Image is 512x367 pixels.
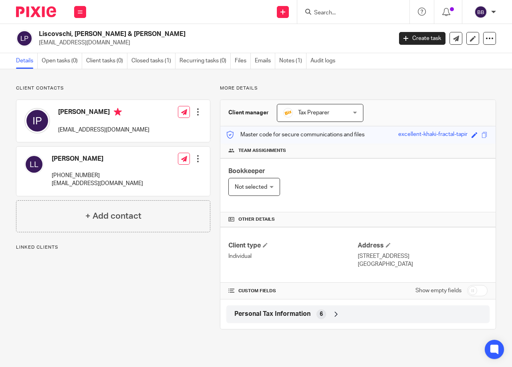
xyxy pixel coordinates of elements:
[24,108,50,134] img: svg%3E
[320,310,323,318] span: 6
[310,53,339,69] a: Audit logs
[42,53,82,69] a: Open tasks (0)
[313,10,385,17] input: Search
[16,30,33,47] img: svg%3E
[16,244,210,251] p: Linked clients
[279,53,306,69] a: Notes (1)
[228,109,269,117] h3: Client manager
[16,85,210,92] p: Client contacts
[415,287,462,295] label: Show empty fields
[58,108,149,118] h4: [PERSON_NAME]
[220,85,496,92] p: More details
[39,39,387,47] p: [EMAIL_ADDRESS][DOMAIN_NAME]
[398,130,468,140] div: excellent-khaki-fractal-tapir
[238,216,275,223] span: Other details
[85,210,141,222] h4: + Add contact
[16,6,56,17] img: Pixie
[235,184,267,190] span: Not selected
[52,180,143,187] p: [EMAIL_ADDRESS][DOMAIN_NAME]
[114,108,122,116] i: Primary
[234,310,310,318] span: Personal Tax Information
[52,155,143,163] h4: [PERSON_NAME]
[255,53,275,69] a: Emails
[298,110,329,116] span: Tax Preparer
[16,53,38,69] a: Details
[24,155,44,174] img: svg%3E
[238,148,286,154] span: Team assignments
[228,241,358,250] h4: Client type
[52,172,143,180] p: [PHONE_NUMBER]
[131,53,175,69] a: Closed tasks (1)
[228,288,358,294] h4: CUSTOM FIELDS
[39,30,317,38] h2: Liscovschi, [PERSON_NAME] & [PERSON_NAME]
[228,252,358,260] p: Individual
[86,53,127,69] a: Client tasks (0)
[179,53,231,69] a: Recurring tasks (0)
[226,131,365,139] p: Master code for secure communications and files
[358,252,488,260] p: [STREET_ADDRESS]
[358,260,488,268] p: [GEOGRAPHIC_DATA]
[358,241,488,250] h4: Address
[283,108,293,118] img: siteIcon.png
[399,32,445,45] a: Create task
[228,168,265,174] span: Bookkeeper
[58,126,149,134] p: [EMAIL_ADDRESS][DOMAIN_NAME]
[235,53,251,69] a: Files
[474,6,487,18] img: svg%3E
